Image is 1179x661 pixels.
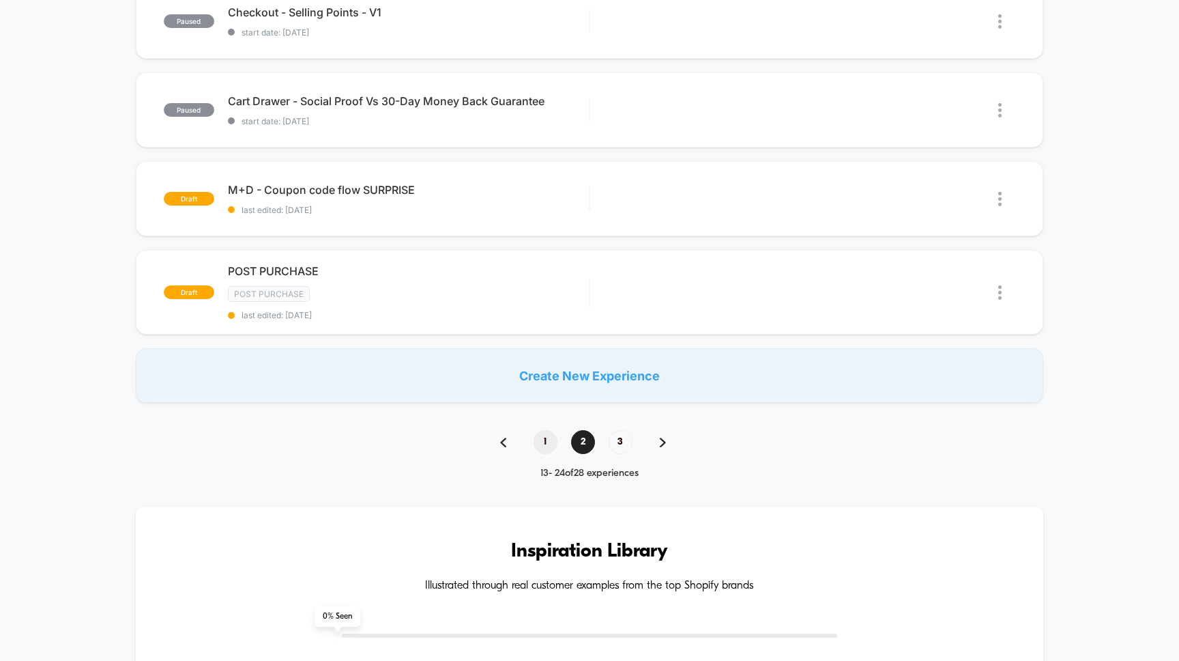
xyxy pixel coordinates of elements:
span: Checkout - Selling Points - V1 [228,5,589,19]
span: last edited: [DATE] [228,310,589,320]
h3: Inspiration Library [177,541,1003,563]
span: start date: [DATE] [228,116,589,126]
span: 1 [534,430,557,454]
div: 13 - 24 of 28 experiences [486,468,693,479]
img: close [998,192,1002,206]
span: Post Purchase [228,286,310,302]
span: POST PURCHASE [228,264,589,278]
span: last edited: [DATE] [228,205,589,215]
img: close [998,103,1002,117]
span: Cart Drawer - Social Proof Vs 30-Day Money Back Guarantee [228,94,589,108]
span: M+D - Coupon code flow SURPRISE [228,183,589,197]
span: draft [164,285,214,299]
span: 0 % Seen [315,606,360,627]
span: draft [164,192,214,206]
img: close [998,285,1002,300]
img: close [998,14,1002,29]
div: Create New Experience [136,348,1044,403]
span: paused [164,14,214,28]
span: paused [164,103,214,117]
span: 2 [571,430,595,454]
img: pagination forward [660,438,666,447]
img: pagination back [500,438,506,447]
h4: Illustrated through real customer examples from the top Shopify brands [177,580,1003,593]
span: start date: [DATE] [228,27,589,38]
span: 3 [609,430,632,454]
